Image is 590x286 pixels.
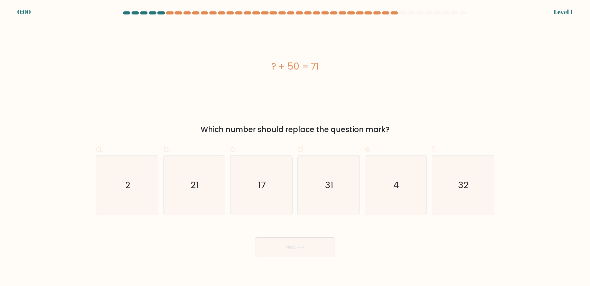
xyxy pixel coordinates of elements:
text: 32 [458,179,469,191]
span: c. [230,143,237,155]
div: 0:00 [17,7,31,17]
div: ? + 50 = 71 [96,59,494,73]
button: Next [255,237,335,257]
text: 2 [125,179,130,191]
span: d. [297,143,305,155]
div: Which number should replace the question mark? [100,124,490,135]
span: b. [163,143,171,155]
div: Level 1 [554,7,573,17]
span: e. [365,143,372,155]
span: f. [432,143,436,155]
text: 17 [258,179,266,191]
text: 4 [394,179,399,191]
span: a. [96,143,103,155]
text: 21 [191,179,199,191]
text: 31 [325,179,333,191]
